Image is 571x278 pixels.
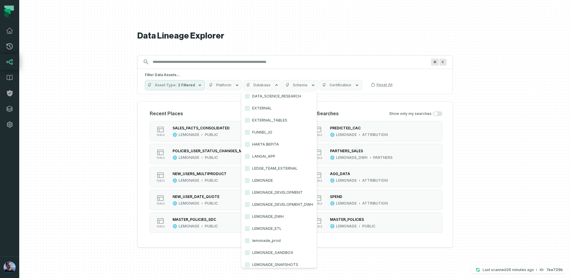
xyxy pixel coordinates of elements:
label: LEDGE_TEAM_EXTERNAL [241,162,317,175]
button: LEMONADE_SNAPSHOTS [245,262,250,267]
button: HARTA BEPITA [245,142,250,147]
label: EXTERNAL_TABLES [241,114,317,126]
button: FUNNEL_IO [245,130,250,135]
button: EXTERNAL [245,106,250,111]
label: lemonade_prod [241,235,317,247]
label: LANGAI_APP [241,150,317,162]
label: LEMONADE [241,175,317,187]
label: LEMONADE_SNAPSHOTS [241,259,317,271]
button: LEMONADE_DEVELOPMENT [245,190,250,195]
button: LANGAI_APP [245,154,250,159]
label: LEMONADE_ETL [241,223,317,235]
h4: 7ee729b [546,268,563,272]
span: Press ⌘ + K to focus the search bar [431,59,439,66]
button: LEMONADE_ETL [245,226,250,231]
button: LEMONADE_SANDBOX [245,250,250,255]
p: Last scanned [483,267,534,273]
button: LEDGE_TEAM_EXTERNAL [245,166,250,171]
span: Press ⌘ + K to focus the search bar [439,59,447,66]
button: lemonade_prod [245,238,250,243]
button: DATA_SCIENCE_RESEARCH [245,94,250,99]
button: LEMONADE_DEVELOPMENT_DWH [245,202,250,207]
label: HARTA BEPITA [241,138,317,150]
button: EXTERNAL_TABLES [245,118,250,123]
label: LEMONADE_SANDBOX [241,247,317,259]
label: LEMONADE_DWH [241,211,317,223]
label: FUNNEL_IO [241,126,317,138]
label: LEMONADE_DEVELOPMENT [241,187,317,199]
img: avatar of Tal Kurnas [4,261,16,273]
button: LEMONADE_DWH [245,214,250,219]
button: LEMONADE [245,178,250,183]
label: EXTERNAL [241,102,317,114]
label: DATA_SCIENCE_RESEARCH [241,90,317,102]
label: LEMONADE_DEVELOPMENT_DWH [241,199,317,211]
h1: Data Lineage Explorer [137,31,453,41]
relative-time: Sep 11, 2025, 8:57 AM EDT [506,267,534,272]
button: Last scanned[DATE] 8:57:09 AM7ee729b [472,266,566,273]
